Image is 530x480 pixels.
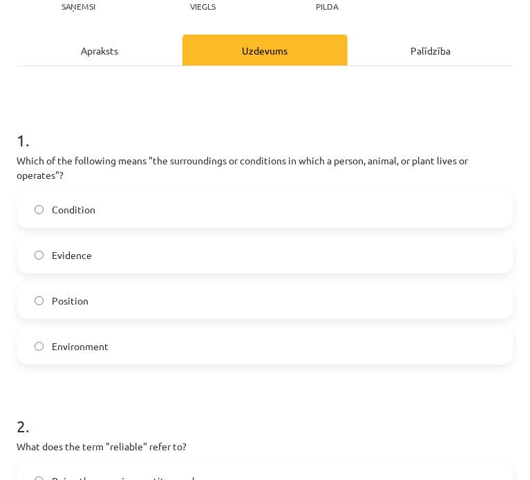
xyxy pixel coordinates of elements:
div: Palīdzība [348,35,513,66]
span: Condition [52,202,95,217]
h1: 1 . [17,106,513,149]
div: Uzdevums [182,35,348,66]
p: Saņemsi [56,1,101,11]
h1: 2 . [17,392,513,435]
p: pilda [316,1,338,11]
p: What does the term "reliable" refer to? [17,439,513,454]
p: Viegls [190,1,216,11]
div: Apraksts [17,35,182,66]
input: Environment [35,342,44,351]
input: Condition [35,205,44,214]
input: Evidence [35,251,44,260]
span: Environment [52,339,108,354]
p: Which of the following means "the surroundings or conditions in which a person, animal, or plant ... [17,153,513,182]
span: Evidence [52,248,92,262]
span: Position [52,294,88,308]
input: Position [35,296,44,305]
